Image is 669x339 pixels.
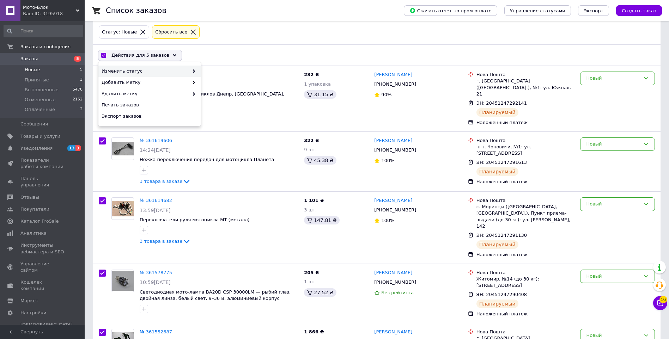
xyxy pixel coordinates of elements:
a: 3 товара в заказе [140,239,191,244]
span: 5470 [73,87,83,93]
div: 27.52 ₴ [304,288,336,297]
span: Создать заказ [622,8,656,13]
span: ЭН: 20451247291613 [476,160,527,165]
a: [PERSON_NAME] [374,137,412,144]
span: Панель управления [20,175,65,188]
a: [PERSON_NAME] [374,329,412,335]
span: Отмененные [25,97,55,103]
div: Новый [586,201,640,208]
a: 3 товара в заказе [140,179,191,184]
span: Нипель спицы для мотоциклов Днепр, [GEOGRAPHIC_DATA], К-750 (1 пачка - 36 шт.) [140,91,284,103]
div: Новый [586,273,640,280]
span: 100% [381,158,394,163]
span: 3 товара в заказе [140,179,182,184]
span: 13:59[DATE] [140,208,171,213]
div: Планируемый [476,240,518,249]
a: Светодиодная мото-лампа BA20D CSP 30000LM — рыбий глаз, двойная линза, белый свет, 9–36 В, алюмин... [140,289,291,301]
div: Планируемый [476,167,518,176]
span: Покупатели [20,206,49,212]
span: ЭН: 20451247291130 [476,233,527,238]
span: 1 866 ₴ [304,329,324,334]
span: 3 [75,145,81,151]
img: Фото товару [112,271,134,291]
div: 45.38 ₴ [304,156,336,165]
span: Маркет [20,298,38,304]
span: 3 шт. [304,207,317,212]
button: Экспорт [578,5,609,16]
span: Заказы и сообщения [20,44,71,50]
span: Добавить метку [102,79,189,86]
span: 10:59[DATE] [140,279,171,285]
span: Управление статусами [510,8,565,13]
div: Житомир, №14 (до 30 кг): [STREET_ADDRESS] [476,276,575,289]
span: Принятые [25,77,49,83]
span: Заказы [20,56,38,62]
span: Печать заказов [102,102,196,108]
div: Сбросить все [154,29,189,36]
div: [PHONE_NUMBER] [373,146,418,155]
div: Статус: Новые [101,29,138,36]
div: с. Моринцы ([GEOGRAPHIC_DATA], [GEOGRAPHIC_DATA].), Пункт приема-выдачи (до 30 кг): ул. [PERSON_N... [476,204,575,229]
span: 3 товара в заказе [140,239,182,244]
div: Планируемый [476,300,518,308]
span: 14:24[DATE] [140,147,171,153]
span: Изменить статус [102,68,189,74]
div: Нова Пошта [476,329,575,335]
div: [PHONE_NUMBER] [373,205,418,215]
span: 5 [74,56,81,62]
span: 2 [80,106,83,113]
a: Переключатели руля мотоцикла МТ (металл) [140,217,250,222]
a: [PERSON_NAME] [374,197,412,204]
div: [PHONE_NUMBER] [373,80,418,89]
a: № 361619606 [140,138,172,143]
span: 13 [67,145,75,151]
div: Наложенный платеж [476,119,575,126]
div: [PHONE_NUMBER] [373,278,418,287]
img: Фото товару [112,201,134,216]
span: Кошелек компании [20,279,65,292]
span: Товары и услуги [20,133,60,140]
span: Уведомления [20,145,53,152]
span: 2152 [73,97,83,103]
div: 147.81 ₴ [304,216,339,224]
span: Инструменты вебмастера и SEO [20,242,65,255]
span: Новые [25,67,40,73]
button: Чат с покупателем16 [653,296,667,310]
span: 9 шт. [304,147,317,152]
span: Сообщения [20,121,48,127]
span: Действия для 5 заказов [111,52,169,58]
img: Фото товару [112,142,134,155]
span: 90% [381,92,391,97]
a: Создать заказ [609,8,662,13]
button: Управление статусами [504,5,571,16]
button: Скачать отчет по пром-оплате [404,5,497,16]
span: 100% [381,218,394,223]
span: Отзывы [20,194,39,201]
a: Ножка переключения передач для мотоцикла Планета [140,157,274,162]
span: Показатели работы компании [20,157,65,170]
div: Нова Пошта [476,270,575,276]
div: Нова Пошта [476,197,575,204]
div: Наложенный платеж [476,311,575,317]
button: Создать заказ [616,5,662,16]
a: [PERSON_NAME] [374,270,412,276]
span: Аналитика [20,230,47,236]
span: ЭН: 20451247290408 [476,292,527,297]
div: Ваш ID: 3195918 [23,11,85,17]
span: Настройки [20,310,46,316]
a: Фото товару [111,137,134,160]
div: Нова Пошта [476,137,575,144]
div: Планируемый [476,108,518,117]
span: Каталог ProSale [20,218,59,224]
a: Фото товару [111,270,134,292]
span: 322 ₴ [304,138,319,143]
span: Без рейтинга [381,290,414,295]
a: № 361552687 [140,329,172,334]
span: 1 шт. [304,279,317,284]
div: Новый [586,75,640,82]
div: Наложенный платеж [476,179,575,185]
span: 3 [80,77,83,83]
